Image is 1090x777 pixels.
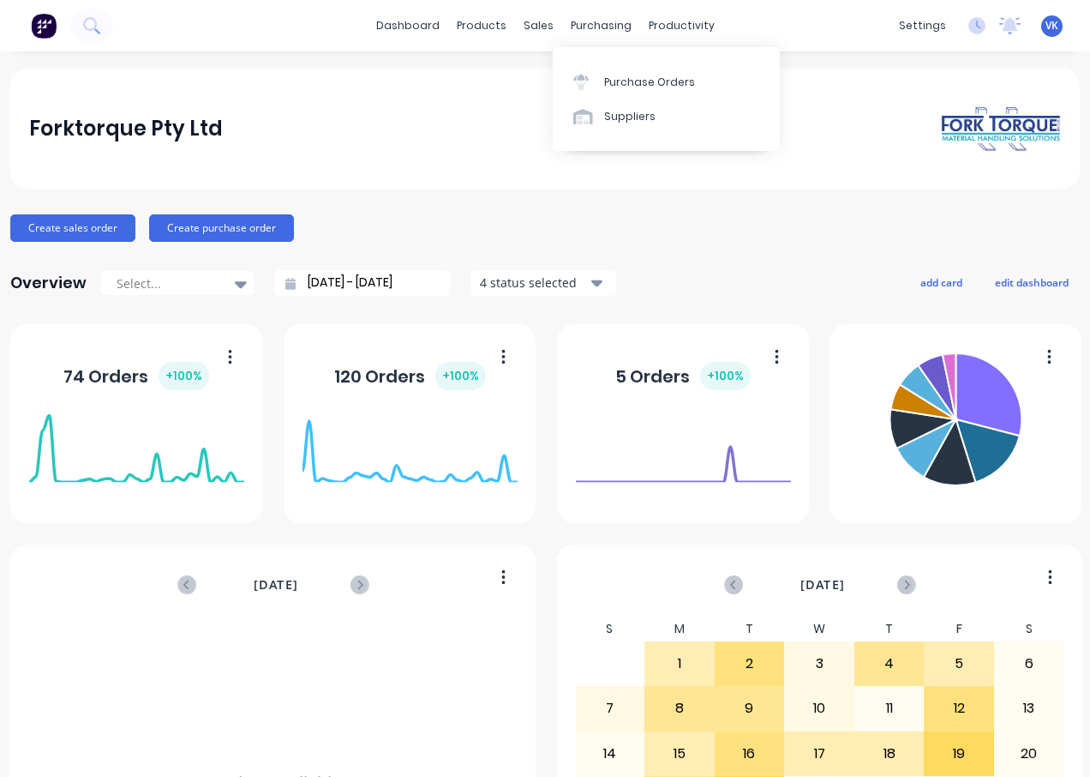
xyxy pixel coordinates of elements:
div: 20 [995,732,1063,775]
div: + 100 % [159,362,209,390]
button: edit dashboard [984,271,1080,293]
div: 11 [855,687,924,730]
div: 4 [855,642,924,685]
div: 7 [576,687,644,730]
div: 8 [645,687,714,730]
div: 12 [925,687,993,730]
div: 14 [576,732,644,775]
span: [DATE] [254,575,298,594]
div: T [854,617,925,641]
div: 3 [785,642,853,685]
div: 2 [716,642,784,685]
div: 5 Orders [615,362,751,390]
div: 16 [716,732,784,775]
div: 10 [785,687,853,730]
button: Create purchase order [149,214,294,242]
div: Purchase Orders [604,75,695,90]
img: Factory [31,13,57,39]
div: products [448,13,515,39]
div: 9 [716,687,784,730]
div: W [784,617,854,641]
div: settings [890,13,955,39]
div: Forktorque Pty Ltd [29,111,223,146]
div: 120 Orders [334,362,486,390]
div: 18 [855,732,924,775]
div: Suppliers [604,109,656,124]
span: [DATE] [800,575,845,594]
button: Create sales order [10,214,135,242]
div: Overview [10,266,87,300]
div: sales [515,13,562,39]
a: Purchase Orders [553,64,780,99]
button: 4 status selected [470,270,616,296]
button: add card [909,271,973,293]
div: F [924,617,994,641]
img: Forktorque Pty Ltd [941,105,1061,153]
div: 1 [645,642,714,685]
div: 15 [645,732,714,775]
div: S [575,617,645,641]
div: 19 [925,732,993,775]
div: T [715,617,785,641]
div: + 100 % [700,362,751,390]
div: 6 [995,642,1063,685]
div: purchasing [562,13,640,39]
div: 4 status selected [480,274,588,292]
a: Suppliers [553,99,780,134]
div: 74 Orders [63,362,209,390]
div: productivity [640,13,723,39]
a: dashboard [368,13,448,39]
div: S [994,617,1064,641]
div: 17 [785,732,853,775]
div: + 100 % [435,362,486,390]
div: M [644,617,715,641]
div: 13 [995,687,1063,730]
span: VK [1045,18,1058,33]
div: 5 [925,642,993,685]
